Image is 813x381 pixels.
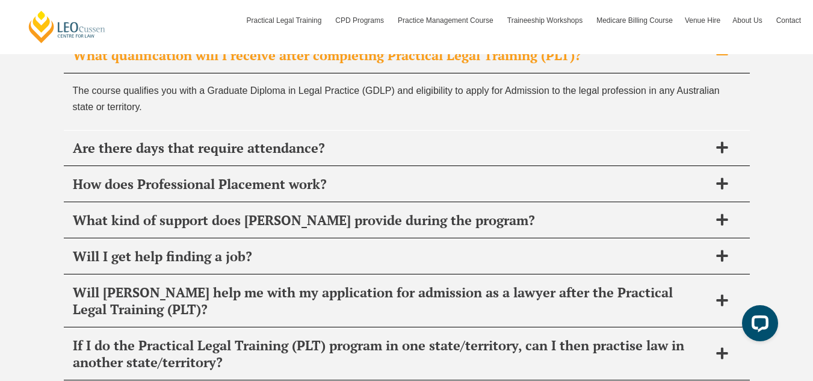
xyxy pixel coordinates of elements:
[241,3,330,38] a: Practical Legal Training
[73,284,709,318] span: Will [PERSON_NAME] help me with my application for admission as a lawyer after the Practical Lega...
[27,10,107,44] a: [PERSON_NAME] Centre for Law
[73,248,709,265] span: Will I get help finding a job?
[73,140,709,156] span: Are there days that require attendance?
[73,82,741,115] p: The course qualifies you with a Graduate Diploma in Legal Practice (GDLP) and eligibility to appl...
[73,176,709,193] span: How does Professional Placement work?
[392,3,501,38] a: Practice Management Course
[73,47,709,64] span: What qualification will I receive after completing Practical Legal Training (PLT)?
[329,3,392,38] a: CPD Programs
[73,337,709,371] span: If I do the Practical Legal Training (PLT) program in one state/territory, can I then practise la...
[590,3,679,38] a: Medicare Billing Course
[770,3,807,38] a: Contact
[501,3,590,38] a: Traineeship Workshops
[732,300,783,351] iframe: LiveChat chat widget
[73,212,709,229] span: What kind of support does [PERSON_NAME] provide during the program?
[679,3,726,38] a: Venue Hire
[726,3,770,38] a: About Us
